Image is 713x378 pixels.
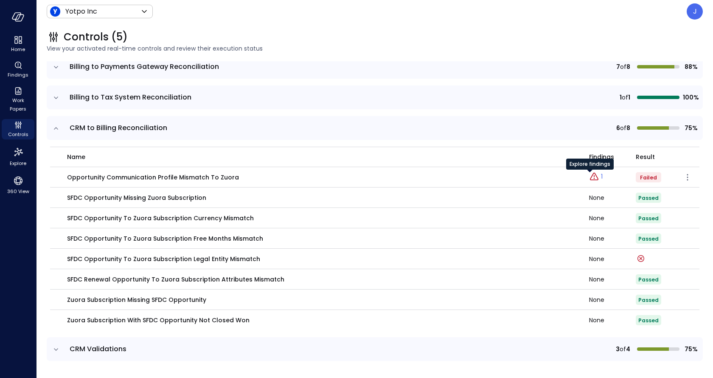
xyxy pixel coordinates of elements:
span: Passed [638,296,659,304]
span: name [67,152,85,162]
a: Explore findings [589,176,603,184]
span: Passed [638,215,659,222]
span: Billing to Payments Gateway Reconciliation [70,62,219,71]
span: 75% [683,123,698,133]
div: Explore [2,145,34,168]
div: None [589,215,636,221]
span: 100% [683,93,698,102]
span: of [620,123,626,133]
div: Findings [2,60,34,80]
span: 1 [620,93,622,102]
div: None [589,195,636,201]
p: J [693,6,697,17]
div: Explore findings [566,159,614,170]
span: of [622,93,628,102]
div: Work Papers [2,85,34,114]
p: SFDC Opportunity to Zuora Subscription Legal Entity Mismatch [67,254,260,264]
div: None [589,276,636,282]
p: Yotpo Inc [65,6,97,17]
div: None [589,317,636,323]
span: 75% [683,344,698,354]
span: Findings [589,152,614,162]
div: Home [2,34,34,54]
span: CRM Validations [70,344,126,354]
p: Zuora Subscription with SFDC Opportunity Not Closed Won [67,315,250,325]
span: 4 [626,344,630,354]
div: None [589,236,636,242]
span: 1 [628,93,630,102]
span: CRM to Billing Reconciliation [70,123,167,133]
span: Explore [10,159,26,168]
span: Billing to Tax System Reconciliation [70,92,191,102]
div: Control run failed on: Aug 3, 2025 [636,253,646,264]
p: Zuora Subscription Missing SFDC Opportunity [67,295,206,304]
p: SFDC Opportunity to Zuora Subscription Currency Mismatch [67,213,254,223]
span: Result [636,152,655,162]
p: SFDC Opportunity Missing Zuora Subscription [67,193,206,202]
span: Findings [8,71,28,79]
span: Controls (5) [64,30,128,44]
div: None [589,297,636,303]
div: None [589,256,636,262]
button: expand row [52,63,60,71]
span: Passed [638,317,659,324]
p: Opportunity Communication Profile Mismatch to Zuora [67,173,239,182]
button: expand row [52,345,60,354]
span: 360 View [7,187,29,196]
span: View your activated real-time controls and review their execution status [47,44,703,53]
span: Failed [640,174,657,181]
p: 1 [601,172,603,181]
span: Passed [638,235,659,242]
button: expand row [52,124,60,133]
span: of [620,344,626,354]
span: 8 [626,62,630,71]
span: 6 [616,123,620,133]
p: SFDC Opportunity to Zuora Subscription Free Months Mismatch [67,234,263,243]
img: Icon [50,6,60,17]
span: 3 [616,344,620,354]
p: SFDC Renewal Opportunity to Zuora Subscription Attributes Mismatch [67,275,284,284]
span: of [620,62,626,71]
span: Home [11,45,25,54]
span: Passed [638,276,659,283]
div: Jil Amoranto [687,3,703,20]
span: 88% [683,62,698,71]
button: expand row [52,94,60,102]
div: Controls [2,119,34,139]
div: 360 View [2,173,34,196]
span: 7 [616,62,620,71]
span: Work Papers [5,96,31,113]
span: Controls [8,130,28,139]
span: 8 [626,123,630,133]
span: Passed [638,194,659,202]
